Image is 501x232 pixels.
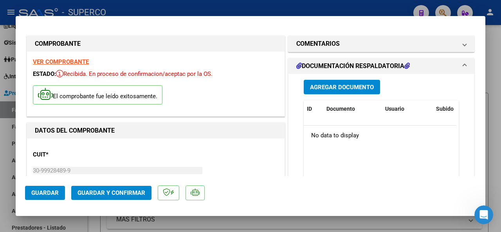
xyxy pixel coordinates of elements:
span: Usuario [385,106,404,112]
button: Guardar y Confirmar [71,186,151,200]
datatable-header-cell: Subido [433,101,472,117]
a: VER COMPROBANTE [33,58,89,65]
h1: COMENTARIOS [296,39,340,49]
strong: DATOS DEL COMPROBANTE [35,127,115,134]
span: ID [307,106,312,112]
span: Guardar y Confirmar [77,189,145,196]
p: El comprobante fue leído exitosamente. [33,85,162,104]
datatable-header-cell: ID [304,101,323,117]
h1: DOCUMENTACIÓN RESPALDATORIA [296,61,410,71]
span: Subido [436,106,454,112]
span: Agregar Documento [310,84,374,91]
span: Recibida. En proceso de confirmacion/aceptac por la OS. [56,70,213,77]
button: Agregar Documento [304,80,380,94]
iframe: Intercom live chat [474,205,493,224]
span: Documento [326,106,355,112]
span: Guardar [31,189,59,196]
mat-expansion-panel-header: DOCUMENTACIÓN RESPALDATORIA [288,58,474,74]
span: ESTADO: [33,70,56,77]
datatable-header-cell: Usuario [382,101,433,117]
div: No data to display [304,126,456,145]
mat-expansion-panel-header: COMENTARIOS [288,36,474,52]
datatable-header-cell: Documento [323,101,382,117]
button: Guardar [25,186,65,200]
strong: COMPROBANTE [35,40,81,47]
p: CUIT [33,150,106,159]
